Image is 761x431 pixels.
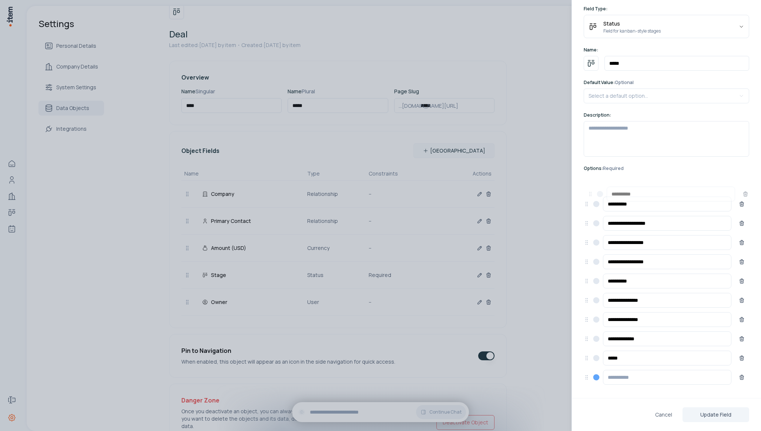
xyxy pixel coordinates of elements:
[584,166,624,171] p: Options:
[683,407,749,422] button: Update Field
[584,47,749,53] p: Name:
[584,6,749,12] p: Field Type:
[649,407,678,422] button: Cancel
[584,112,749,118] p: Description:
[603,165,624,171] span: Required
[584,80,749,86] p: Default Value:
[615,79,634,86] span: Optional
